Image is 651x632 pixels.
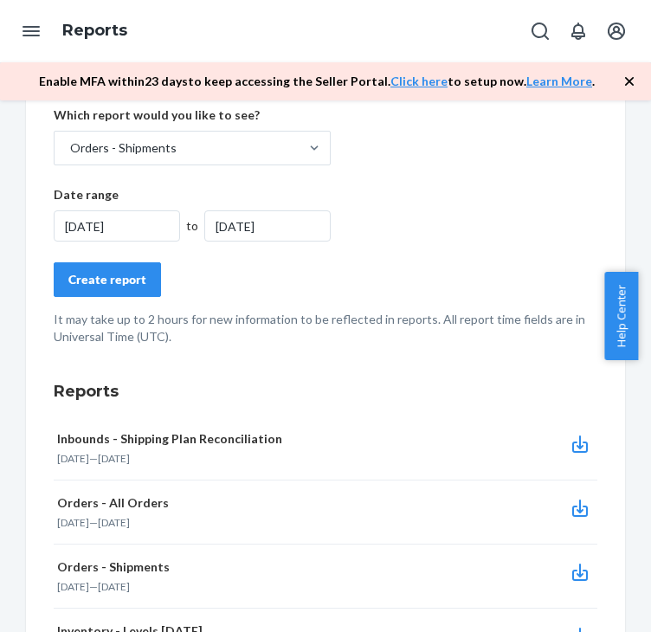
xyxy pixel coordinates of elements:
button: Create report [54,262,161,297]
time: [DATE] [57,580,89,593]
ol: breadcrumbs [48,6,141,56]
button: Inbounds - Shipping Plan Reconciliation[DATE]—[DATE] [54,416,597,480]
p: Enable MFA within 23 days to keep accessing the Seller Portal. to setup now. . [39,73,595,90]
a: Reports [62,21,127,40]
a: Learn More [526,74,592,88]
button: Open Search Box [523,14,558,48]
time: [DATE] [98,452,130,465]
div: to [180,217,205,235]
p: Date range [54,186,331,203]
p: Which report would you like to see? [54,106,331,124]
p: — [57,579,411,594]
time: [DATE] [57,516,89,529]
button: Open notifications [561,14,596,48]
time: [DATE] [98,580,130,593]
p: — [57,515,411,530]
a: Click here [390,74,448,88]
p: — [57,451,411,466]
div: Orders - Shipments [70,139,177,157]
p: Orders - All Orders [57,494,411,512]
button: Open Navigation [14,14,48,48]
button: Help Center [604,272,638,360]
h3: Reports [54,380,597,403]
button: Orders - All Orders[DATE]—[DATE] [54,480,597,545]
button: Open account menu [599,14,634,48]
time: [DATE] [57,452,89,465]
p: It may take up to 2 hours for new information to be reflected in reports. All report time fields ... [54,311,597,345]
p: Inbounds - Shipping Plan Reconciliation [57,430,411,448]
div: [DATE] [54,210,180,242]
button: Orders - Shipments[DATE]—[DATE] [54,545,597,609]
p: Orders - Shipments [57,558,411,576]
div: Create report [68,271,146,288]
time: [DATE] [98,516,130,529]
div: [DATE] [204,210,331,242]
